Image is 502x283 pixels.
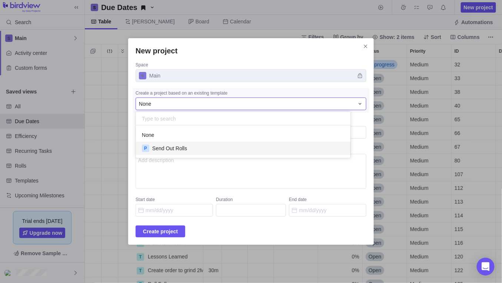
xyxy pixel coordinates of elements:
[152,145,187,152] span: Send Out Rolls
[128,38,374,244] div: New project
[142,145,149,152] div: P
[139,100,151,108] span: None
[136,112,350,125] input: Type to search
[142,131,154,139] span: None
[136,125,351,158] div: grid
